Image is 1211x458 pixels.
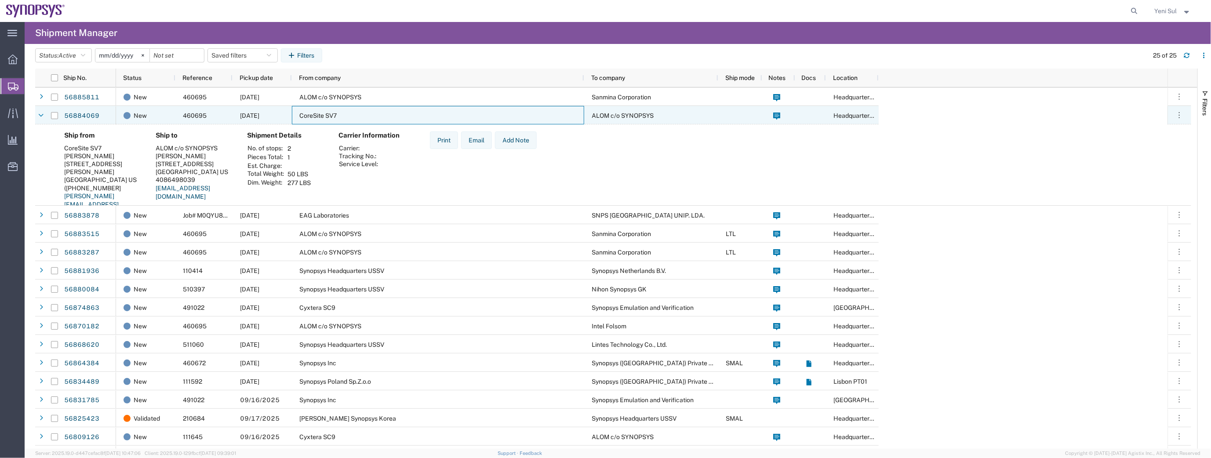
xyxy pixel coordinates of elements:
a: 56831785 [64,393,100,407]
span: 510397 [183,286,205,293]
span: Copyright © [DATE]-[DATE] Agistix Inc., All Rights Reserved [1065,450,1200,457]
span: 460695 [183,112,207,119]
h4: Ship to [156,131,233,139]
span: Headquarters USSV [833,341,890,348]
span: LTL [726,230,736,237]
span: 09/16/2025 [240,396,280,403]
a: 56880084 [64,283,100,297]
th: Est. Charge: [247,162,284,170]
span: 09/23/2025 [240,249,259,256]
div: [STREET_ADDRESS][PERSON_NAME] [64,160,142,176]
span: Lintes Technology Co., Ltd. [592,341,667,348]
a: 56874863 [64,301,100,315]
a: 56864384 [64,356,100,371]
a: Support [498,451,520,456]
span: Headquarters USSV [833,360,890,367]
input: Not set [150,49,204,62]
div: CoreSite SV7 [64,144,142,152]
span: Reference [182,74,212,81]
span: 09/18/2025 [240,360,259,367]
button: Email [461,131,492,149]
td: 1 [284,153,314,162]
span: Active [58,52,76,59]
span: New [134,298,147,317]
span: 491022 [183,304,204,311]
a: [PERSON_NAME][EMAIL_ADDRESS][PERSON_NAME][DOMAIN_NAME] [64,193,119,225]
h4: Shipment Details [247,131,324,139]
span: 09/19/2025 [240,378,259,385]
span: 460695 [183,94,207,101]
span: 110414 [183,267,203,274]
button: Yeni Sul [1154,6,1199,16]
a: 56825423 [64,412,100,426]
span: From company [299,74,341,81]
span: Sanmina Corporation [592,94,651,101]
span: 460695 [183,323,207,330]
span: CoreSite SV7 [299,112,337,119]
span: Ship mode [725,74,755,81]
span: Headquarters USSV [833,94,890,101]
span: Intel Folsom [592,323,626,330]
span: 09/23/2025 [240,112,259,119]
span: Synopsys (India) Private Limited [592,360,729,367]
span: SMAL [726,415,743,422]
span: Client: 2025.19.0-129fbcf [145,451,236,456]
span: New [134,88,147,106]
span: Headquarters USSV [833,433,890,440]
a: 56883287 [64,246,100,260]
span: 09/23/2025 [240,94,259,101]
th: Service Level: [338,160,378,168]
span: Sanmina Corporation [592,230,651,237]
span: Synopsys Inc [299,396,336,403]
button: Print [430,131,458,149]
span: Headquarters USSV [833,286,890,293]
td: 50 LBS [284,170,314,178]
span: 09/16/2025 [240,433,280,440]
span: New [134,428,147,446]
span: Notes [768,74,786,81]
th: Tracking No.: [338,152,378,160]
span: ALOM c/o SYNOPSYS [592,112,654,119]
span: New [134,391,147,409]
span: 09/19/2025 [240,304,259,311]
button: Add Note [495,131,537,149]
span: LTL [726,249,736,256]
span: Hyderabad IN09 [833,304,912,311]
a: Feedback [520,451,542,456]
span: Pickup date [240,74,273,81]
span: Hyderabad IN09 [833,396,912,403]
a: 56881936 [64,264,100,278]
span: New [134,206,147,225]
span: Validated [134,409,160,428]
span: Job# M0QYU844, PO4800022945 [183,212,280,219]
span: Docs [802,74,816,81]
td: 2 [284,144,314,153]
span: Yeni Sul [1154,6,1177,16]
span: 460695 [183,249,207,256]
span: Status [123,74,142,81]
span: Synopsys Headquarters USSV [299,341,384,348]
span: 491022 [183,396,204,403]
span: 09/23/2025 [240,230,259,237]
span: To company [591,74,625,81]
span: 460695 [183,230,207,237]
span: 210684 [183,415,205,422]
a: 56884069 [64,109,100,123]
span: Cyxtera SC9 [299,304,335,311]
span: Synopsys Poland Sp.Z.o.o [299,378,371,385]
div: ([PHONE_NUMBER] [64,184,142,192]
span: New [134,262,147,280]
span: Synopsys Headquarters USSV [592,415,676,422]
span: New [134,106,147,125]
a: 56883515 [64,227,100,241]
button: Saved filters [207,48,278,62]
div: [STREET_ADDRESS] [156,160,233,168]
span: EAG Laboratories [299,212,349,219]
span: 09/19/2025 [240,286,259,293]
button: Status:Active [35,48,92,62]
span: Ship No. [63,74,87,81]
span: Cyxtera SC9 [299,433,335,440]
span: Headquarters USSV [833,415,890,422]
span: Synopsys Headquarters USSV [299,267,384,274]
a: 56809126 [64,430,100,444]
